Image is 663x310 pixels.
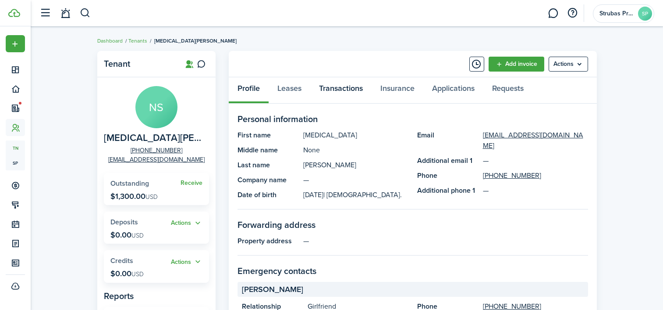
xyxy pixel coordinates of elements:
[423,77,483,104] a: Applications
[417,185,479,196] panel-main-title: Additional phone 1
[6,35,25,52] button: Open menu
[110,178,149,188] span: Outstanding
[469,57,484,72] button: Timeline
[108,155,205,164] a: [EMAIL_ADDRESS][DOMAIN_NAME]
[323,190,402,200] span: | [DEMOGRAPHIC_DATA].
[238,145,299,155] panel-main-title: Middle name
[599,11,635,17] span: Strubas Properties
[104,289,209,303] panel-main-subtitle: Reports
[6,155,25,170] a: sp
[549,57,588,72] menu-btn: Actions
[242,284,303,296] span: [PERSON_NAME]
[372,77,423,104] a: Insurance
[110,269,144,278] p: $0.00
[104,59,174,69] panel-main-title: Tenant
[110,231,144,239] p: $0.00
[110,192,158,201] p: $1,300.00
[8,9,20,17] img: TenantCloud
[303,236,588,246] panel-main-description: —
[145,192,158,202] span: USD
[104,133,205,144] span: Nikita Sladkovskii
[171,257,202,267] button: Open menu
[154,37,237,45] span: [MEDICAL_DATA][PERSON_NAME]
[310,77,372,104] a: Transactions
[80,6,91,21] button: Search
[417,155,479,166] panel-main-title: Additional email 1
[303,145,408,155] panel-main-description: None
[171,257,202,267] button: Actions
[110,217,138,227] span: Deposits
[37,5,53,22] button: Open sidebar
[545,2,561,25] a: Messaging
[238,175,299,185] panel-main-title: Company name
[238,236,299,246] panel-main-title: Property address
[181,180,202,187] a: Receive
[549,57,588,72] button: Open menu
[565,6,580,21] button: Open resource center
[238,130,299,141] panel-main-title: First name
[238,112,588,126] panel-main-section-title: Personal information
[303,190,408,200] panel-main-description: [DATE]
[417,170,479,181] panel-main-title: Phone
[128,37,147,45] a: Tenants
[238,218,588,231] panel-main-section-title: Forwarding address
[131,146,182,155] a: [PHONE_NUMBER]
[6,141,25,155] a: tn
[131,270,144,279] span: USD
[238,264,588,278] panel-main-section-title: Emergency contacts
[417,130,479,151] panel-main-title: Email
[483,170,541,181] a: [PHONE_NUMBER]
[303,175,408,185] panel-main-description: —
[483,77,532,104] a: Requests
[483,130,588,151] a: [EMAIL_ADDRESS][DOMAIN_NAME]
[171,218,202,228] button: Open menu
[135,86,177,128] avatar-text: NS
[303,160,408,170] panel-main-description: [PERSON_NAME]
[97,37,123,45] a: Dashboard
[238,190,299,200] panel-main-title: Date of birth
[303,130,408,141] panel-main-description: [MEDICAL_DATA]
[171,218,202,228] button: Actions
[131,231,144,240] span: USD
[489,57,544,72] a: Add invoice
[57,2,74,25] a: Notifications
[638,7,652,21] avatar-text: SP
[238,160,299,170] panel-main-title: Last name
[269,77,310,104] a: Leases
[110,256,133,266] span: Credits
